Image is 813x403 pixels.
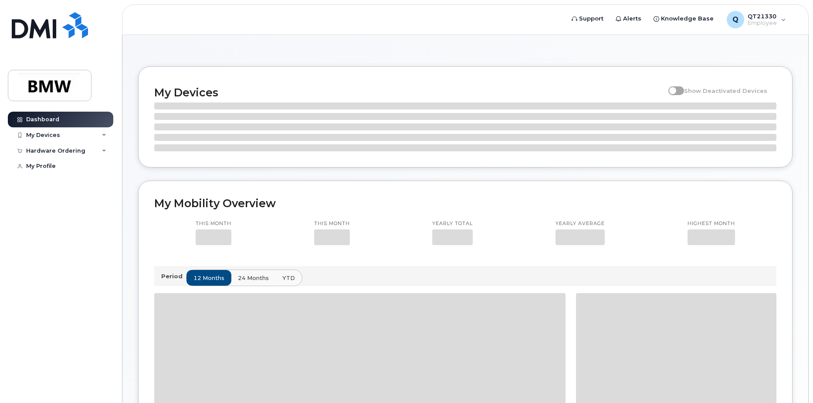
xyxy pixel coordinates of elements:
[314,220,350,227] p: This month
[238,274,269,282] span: 24 months
[688,220,735,227] p: Highest month
[432,220,473,227] p: Yearly total
[668,82,675,89] input: Show Deactivated Devices
[196,220,231,227] p: This month
[684,87,767,94] span: Show Deactivated Devices
[154,197,776,210] h2: My Mobility Overview
[556,220,605,227] p: Yearly average
[154,86,664,99] h2: My Devices
[161,272,186,280] p: Period
[282,274,295,282] span: YTD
